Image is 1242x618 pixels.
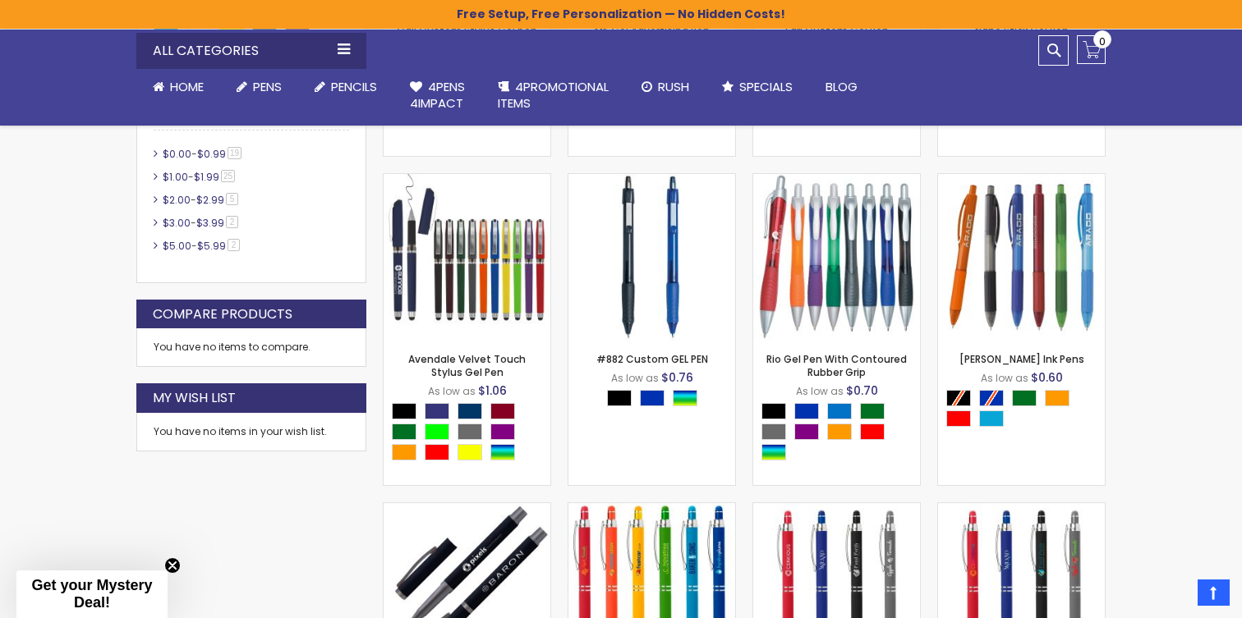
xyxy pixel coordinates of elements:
[410,78,465,112] span: 4Pens 4impact
[761,444,786,460] div: Assorted
[596,352,708,366] a: #882 Custom GEL PEN
[481,69,625,122] a: 4PROMOTIONALITEMS
[981,371,1028,385] span: As low as
[761,423,786,440] div: Grey
[425,444,449,460] div: Red
[384,502,550,516] a: Bowie Rollerball Softy Pen - Laser
[498,78,609,112] span: 4PROMOTIONAL ITEMS
[979,410,1004,427] div: Turquoise
[384,173,550,187] a: Avendale Velvet Touch Stylus Gel Pen
[197,147,226,161] span: $0.99
[392,403,550,465] div: Select A Color
[164,557,181,574] button: Close teaser
[568,174,735,341] img: #882 Custom GEL PEN
[136,69,220,105] a: Home
[766,352,907,379] a: Rio Gel Pen With Contoured Rubber Grip
[228,147,241,159] span: 19
[959,352,1084,366] a: [PERSON_NAME] Ink Pens
[170,78,204,95] span: Home
[159,216,244,230] a: $3.00-$3.992
[408,352,526,379] a: Avendale Velvet Touch Stylus Gel Pen
[753,174,920,341] img: Rio Gel Pen With Contoured Rubber Grip
[425,403,449,419] div: Royal Blue
[392,403,416,419] div: Black
[640,390,665,406] div: Blue
[706,69,809,105] a: Specials
[159,170,241,184] a: $1.00-$1.9925
[946,390,1105,431] div: Select A Color
[194,170,219,184] span: $1.99
[392,444,416,460] div: Orange
[568,173,735,187] a: #882 Custom GEL PEN
[794,403,819,419] div: Blue
[384,174,550,341] img: Avendale Velvet Touch Stylus Gel Pen
[458,423,482,440] div: Grey
[846,382,878,399] span: $0.70
[392,423,416,440] div: Green
[860,423,885,440] div: Red
[196,216,224,230] span: $3.99
[607,390,706,410] div: Select A Color
[228,239,240,251] span: 2
[253,78,282,95] span: Pens
[458,403,482,419] div: Navy Blue
[661,369,693,386] span: $0.76
[298,69,393,105] a: Pencils
[159,193,244,207] a: $2.00-$2.995
[331,78,377,95] span: Pencils
[1099,34,1106,49] span: 0
[478,382,507,399] span: $1.06
[1031,369,1063,386] span: $0.60
[809,69,874,105] a: Blog
[625,69,706,105] a: Rush
[938,173,1105,187] a: Cliff Gel Ink Pens
[136,33,366,69] div: All Categories
[163,193,191,207] span: $2.00
[197,239,226,253] span: $5.99
[31,577,152,611] span: Get your Mystery Deal!
[458,444,482,460] div: Yellow
[163,170,188,184] span: $1.00
[159,147,247,161] a: $0.00-$0.9919
[163,216,191,230] span: $3.00
[226,216,238,228] span: 2
[753,502,920,516] a: Phoenix Softy Gel Pen with Stylus
[221,170,235,182] span: 25
[761,403,786,419] div: Black
[490,444,515,460] div: Assorted
[1012,390,1037,406] div: Green
[860,403,885,419] div: Green
[490,423,515,440] div: Purple
[568,502,735,516] a: Phoenix Softy Brights Gel with Stylus Pen - ColorJet
[946,410,971,427] div: Red
[794,423,819,440] div: Purple
[826,78,858,95] span: Blog
[196,193,224,207] span: $2.99
[490,403,515,419] div: Burgundy
[425,423,449,440] div: Lime Green
[153,305,292,323] strong: Compare Products
[607,390,632,406] div: Black
[673,390,697,406] div: Assorted
[739,78,793,95] span: Specials
[163,239,191,253] span: $5.00
[827,423,852,440] div: Orange
[154,425,349,438] div: You have no items in your wish list.
[611,371,659,385] span: As low as
[796,384,844,398] span: As low as
[658,78,689,95] span: Rush
[1077,35,1106,64] a: 0
[761,403,920,465] div: Select A Color
[153,389,236,407] strong: My Wish List
[220,69,298,105] a: Pens
[428,384,476,398] span: As low as
[136,328,366,367] div: You have no items to compare.
[753,173,920,187] a: Rio Gel Pen With Contoured Rubber Grip
[393,69,481,122] a: 4Pens4impact
[938,174,1105,341] img: Cliff Gel Ink Pens
[226,193,238,205] span: 5
[1045,390,1069,406] div: Orange
[159,239,246,253] a: $5.00-$5.992
[16,570,168,618] div: Get your Mystery Deal!Close teaser
[163,147,191,161] span: $0.00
